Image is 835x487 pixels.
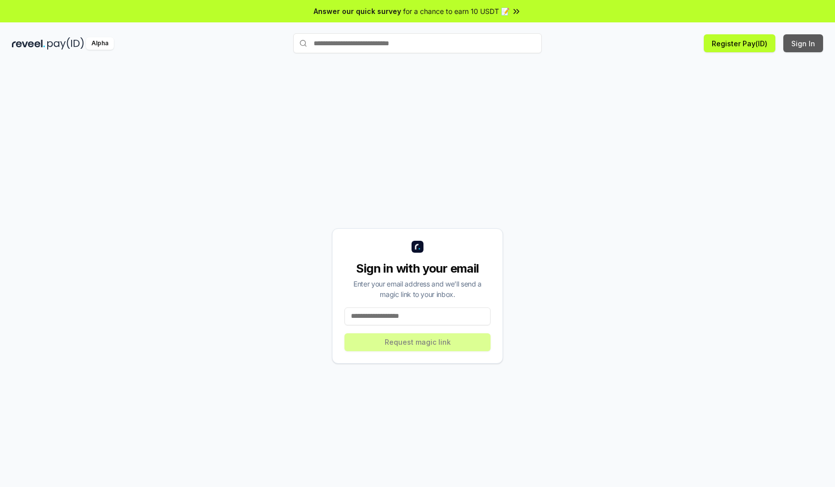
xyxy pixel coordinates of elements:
img: logo_small [412,241,423,253]
div: Enter your email address and we’ll send a magic link to your inbox. [344,279,491,299]
div: Alpha [86,37,114,50]
button: Register Pay(ID) [704,34,775,52]
span: for a chance to earn 10 USDT 📝 [403,6,509,16]
img: reveel_dark [12,37,45,50]
button: Sign In [783,34,823,52]
div: Sign in with your email [344,261,491,277]
span: Answer our quick survey [314,6,401,16]
img: pay_id [47,37,84,50]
